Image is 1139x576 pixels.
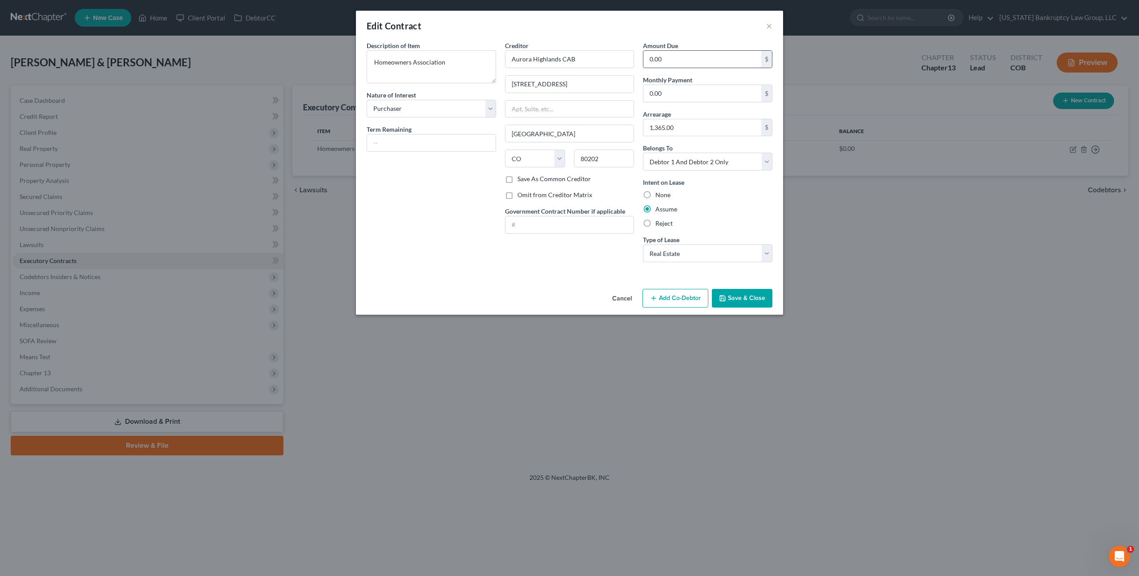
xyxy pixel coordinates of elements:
input: -- [367,134,496,151]
button: Save & Close [712,289,772,308]
label: Term Remaining [367,125,412,134]
input: 0.00 [643,51,761,68]
input: Enter address... [505,76,634,93]
span: Type of Lease [643,236,679,243]
input: Search creditor by name... [505,50,634,68]
div: $ [761,119,772,136]
input: 0.00 [643,85,761,102]
div: Edit Contract [367,20,421,32]
label: Intent on Lease [643,178,684,187]
span: Creditor [505,42,529,49]
input: Enter zip.. [574,150,634,167]
input: Apt, Suite, etc... [505,101,634,118]
button: × [766,20,772,31]
input: # [505,216,634,233]
label: Nature of Interest [367,90,416,100]
span: Description of Item [367,42,420,49]
label: Assume [655,205,677,214]
label: Reject [655,219,673,228]
label: Government Contract Number if applicable [505,207,625,216]
div: $ [761,51,772,68]
input: Enter city... [505,125,634,142]
label: Arrearage [643,110,671,119]
button: Add Co-Debtor [642,289,708,308]
label: Omit from Creditor Matrix [517,191,592,199]
span: 1 [1127,546,1134,553]
div: $ [761,85,772,102]
input: 0.00 [643,119,761,136]
label: Monthly Payment [643,75,692,85]
label: None [655,191,670,199]
iframe: Intercom live chat [1109,546,1130,567]
button: Cancel [605,290,639,308]
label: Amount Due [643,41,678,50]
label: Save As Common Creditor [517,174,591,183]
span: Belongs To [643,144,673,152]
